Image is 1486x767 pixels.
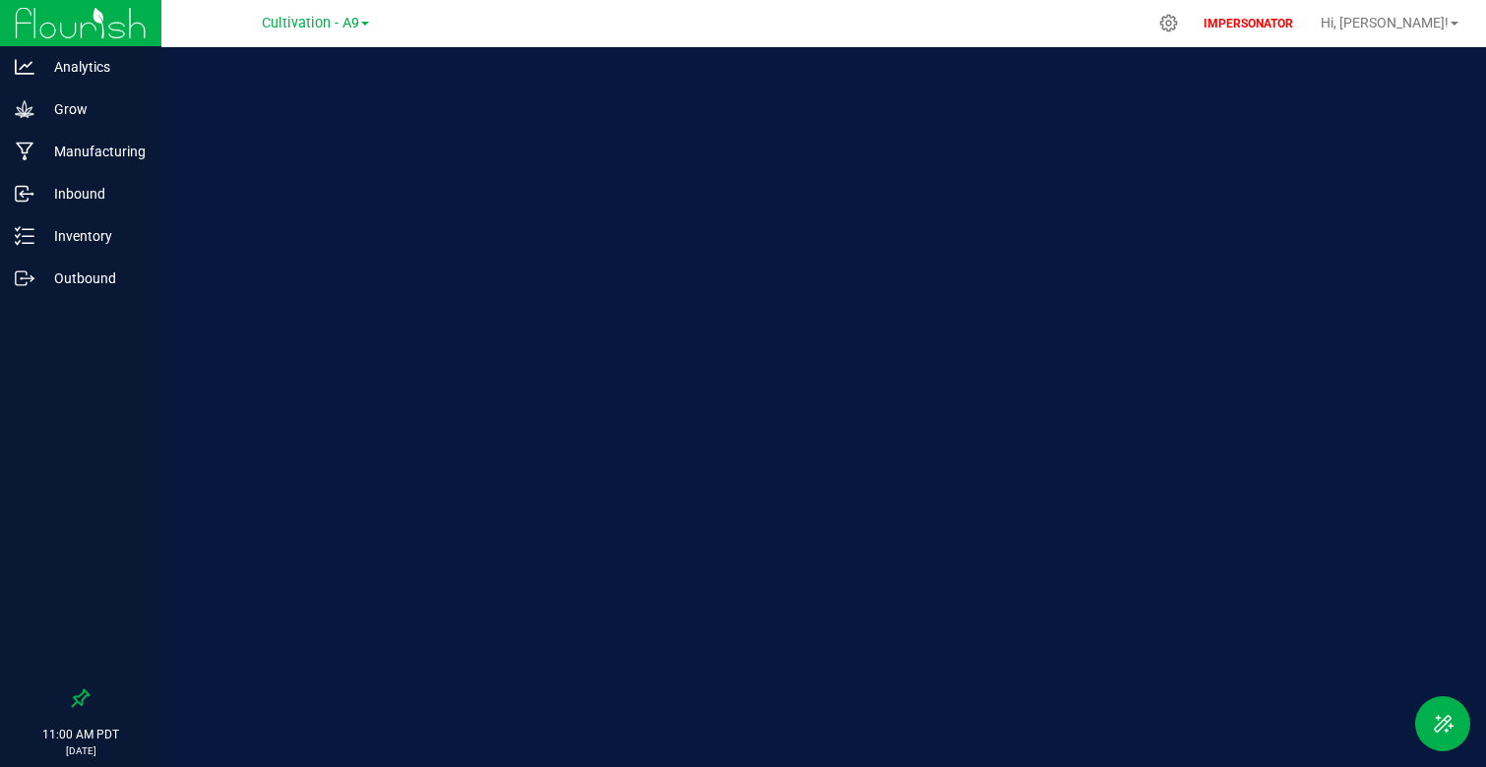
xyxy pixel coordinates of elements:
button: Toggle Menu [1415,696,1470,751]
inline-svg: Inventory [15,226,34,246]
p: Analytics [34,55,153,79]
p: Manufacturing [34,140,153,163]
p: IMPERSONATOR [1196,15,1301,32]
inline-svg: Inbound [15,184,34,204]
inline-svg: Manufacturing [15,142,34,161]
inline-svg: Analytics [15,57,34,77]
p: Grow [34,97,153,121]
label: Pin the sidebar to full width on large screens [71,688,91,708]
p: Outbound [34,266,153,290]
span: Cultivation - A9 [262,15,359,31]
span: Hi, [PERSON_NAME]! [1321,15,1449,30]
inline-svg: Outbound [15,268,34,288]
p: Inbound [34,182,153,206]
p: [DATE] [9,743,153,758]
inline-svg: Grow [15,99,34,119]
div: Manage settings [1156,14,1181,32]
p: Inventory [34,224,153,248]
p: 11:00 AM PDT [9,726,153,743]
